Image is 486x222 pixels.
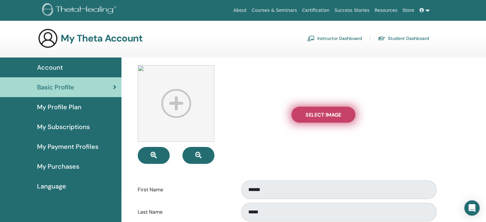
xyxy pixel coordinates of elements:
span: My Profile Plan [37,102,81,112]
a: Certification [299,4,332,16]
a: Instructor Dashboard [307,33,362,43]
a: Success Stories [332,4,372,16]
span: Account [37,63,63,72]
img: profile [138,65,214,142]
img: logo.png [42,3,119,18]
a: Store [400,4,417,16]
a: Resources [372,4,400,16]
span: My Payment Profiles [37,142,98,151]
a: About [231,4,249,16]
img: generic-user-icon.jpg [38,28,58,49]
span: My Purchases [37,162,79,171]
h3: My Theta Account [61,33,143,44]
span: Language [37,181,66,191]
a: Courses & Seminars [249,4,300,16]
span: Basic Profile [37,82,74,92]
span: My Subscriptions [37,122,90,132]
a: Student Dashboard [378,33,429,43]
label: Last Name [133,206,235,218]
img: chalkboard-teacher.svg [307,35,315,41]
div: Open Intercom Messenger [464,200,480,216]
span: Select Image [305,111,341,118]
img: graduation-cap.svg [378,36,385,41]
label: First Name [133,184,235,196]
